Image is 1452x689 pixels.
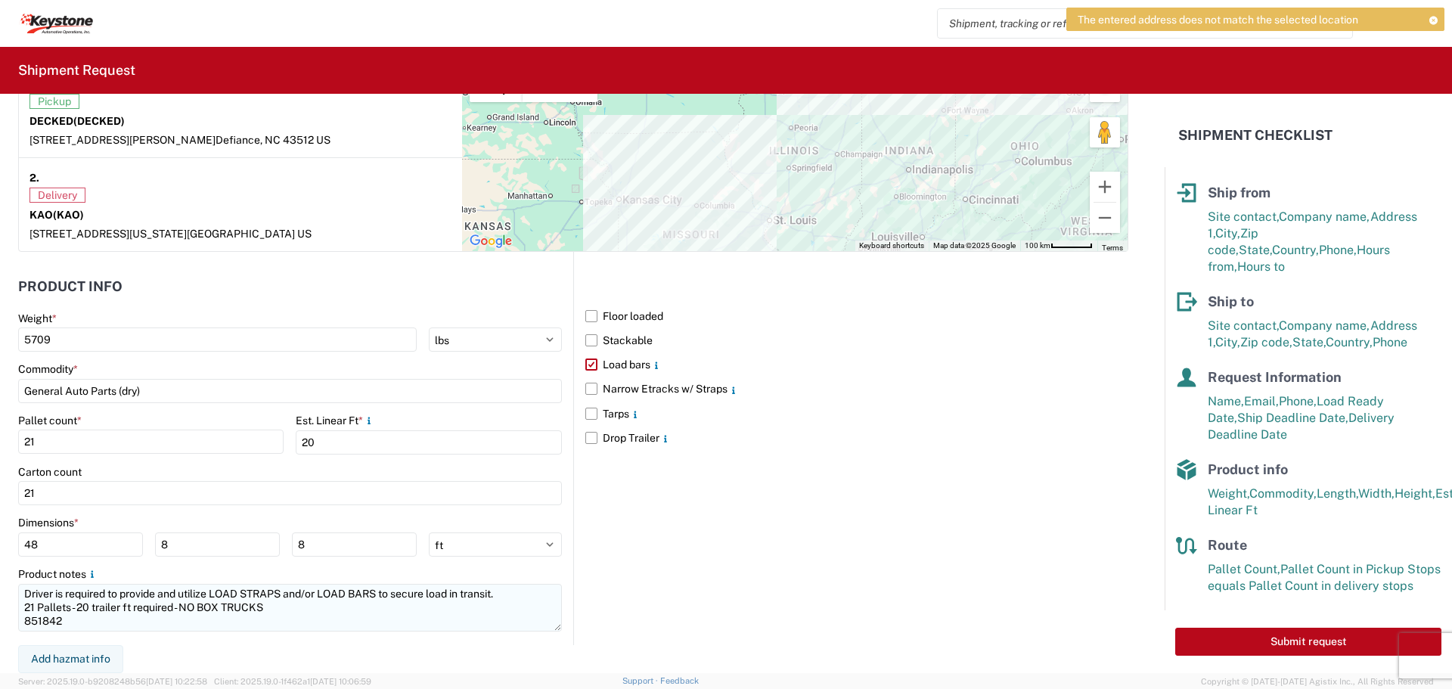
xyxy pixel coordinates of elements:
[1239,243,1272,257] span: State,
[1279,209,1370,224] span: Company name,
[18,312,57,325] label: Weight
[585,402,1128,426] label: Tarps
[129,228,312,240] span: [US_STATE][GEOGRAPHIC_DATA] US
[1208,293,1254,309] span: Ship to
[1279,318,1370,333] span: Company name,
[585,328,1128,352] label: Stackable
[1178,126,1333,144] h2: Shipment Checklist
[938,9,1329,38] input: Shipment, tracking or reference number
[216,134,330,146] span: Defiance, NC 43512 US
[1208,461,1288,477] span: Product info
[29,209,84,221] strong: KAO
[1358,486,1395,501] span: Width,
[585,377,1128,401] label: Narrow Etracks w/ Straps
[18,279,123,294] h2: Product Info
[1279,394,1317,408] span: Phone,
[29,115,125,127] strong: DECKED
[1237,411,1348,425] span: Ship Deadline Date,
[1208,486,1249,501] span: Weight,
[18,516,79,529] label: Dimensions
[1249,486,1317,501] span: Commodity,
[1025,241,1050,250] span: 100 km
[1208,537,1247,553] span: Route
[146,677,207,686] span: [DATE] 10:22:58
[1215,335,1240,349] span: City,
[1208,318,1279,333] span: Site contact,
[1208,562,1441,593] span: Pallet Count in Pickup Stops equals Pallet Count in delivery stops
[1102,244,1123,252] a: Terms
[1201,675,1434,688] span: Copyright © [DATE]-[DATE] Agistix Inc., All Rights Reserved
[1237,259,1285,274] span: Hours to
[1208,209,1279,224] span: Site contact,
[18,532,143,557] input: L
[1395,486,1435,501] span: Height,
[1373,335,1407,349] span: Phone
[29,169,39,188] strong: 2.
[585,352,1128,377] label: Load bars
[155,532,280,557] input: W
[1317,486,1358,501] span: Length,
[310,677,371,686] span: [DATE] 10:06:59
[1208,185,1270,200] span: Ship from
[1208,394,1244,408] span: Name,
[18,465,82,479] label: Carton count
[1319,243,1357,257] span: Phone,
[1090,203,1120,233] button: Zoom out
[18,414,82,427] label: Pallet count
[1326,335,1373,349] span: Country,
[1240,335,1292,349] span: Zip code,
[292,532,417,557] input: H
[585,304,1128,328] label: Floor loaded
[1215,226,1240,241] span: City,
[53,209,84,221] span: (KAO)
[1244,394,1279,408] span: Email,
[622,676,660,685] a: Support
[859,241,924,251] button: Keyboard shortcuts
[1208,369,1342,385] span: Request Information
[29,134,216,146] span: [STREET_ADDRESS][PERSON_NAME]
[1292,335,1326,349] span: State,
[1175,628,1441,656] button: Submit request
[296,414,375,427] label: Est. Linear Ft
[1272,243,1319,257] span: Country,
[29,94,79,109] span: Pickup
[933,241,1016,250] span: Map data ©2025 Google
[466,231,516,251] img: Google
[73,115,125,127] span: (DECKED)
[466,231,516,251] a: Open this area in Google Maps (opens a new window)
[1090,117,1120,147] button: Drag Pegman onto the map to open Street View
[1020,241,1097,251] button: Map Scale: 100 km per 52 pixels
[1090,172,1120,202] button: Zoom in
[29,188,85,203] span: Delivery
[660,676,699,685] a: Feedback
[18,677,207,686] span: Server: 2025.19.0-b9208248b56
[214,677,371,686] span: Client: 2025.19.0-1f462a1
[1208,562,1280,576] span: Pallet Count,
[29,228,129,240] span: [STREET_ADDRESS]
[18,567,98,581] label: Product notes
[1078,13,1358,26] span: The entered address does not match the selected location
[585,426,1128,450] label: Drop Trailer
[18,645,123,673] button: Add hazmat info
[18,362,78,376] label: Commodity
[18,61,135,79] h2: Shipment Request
